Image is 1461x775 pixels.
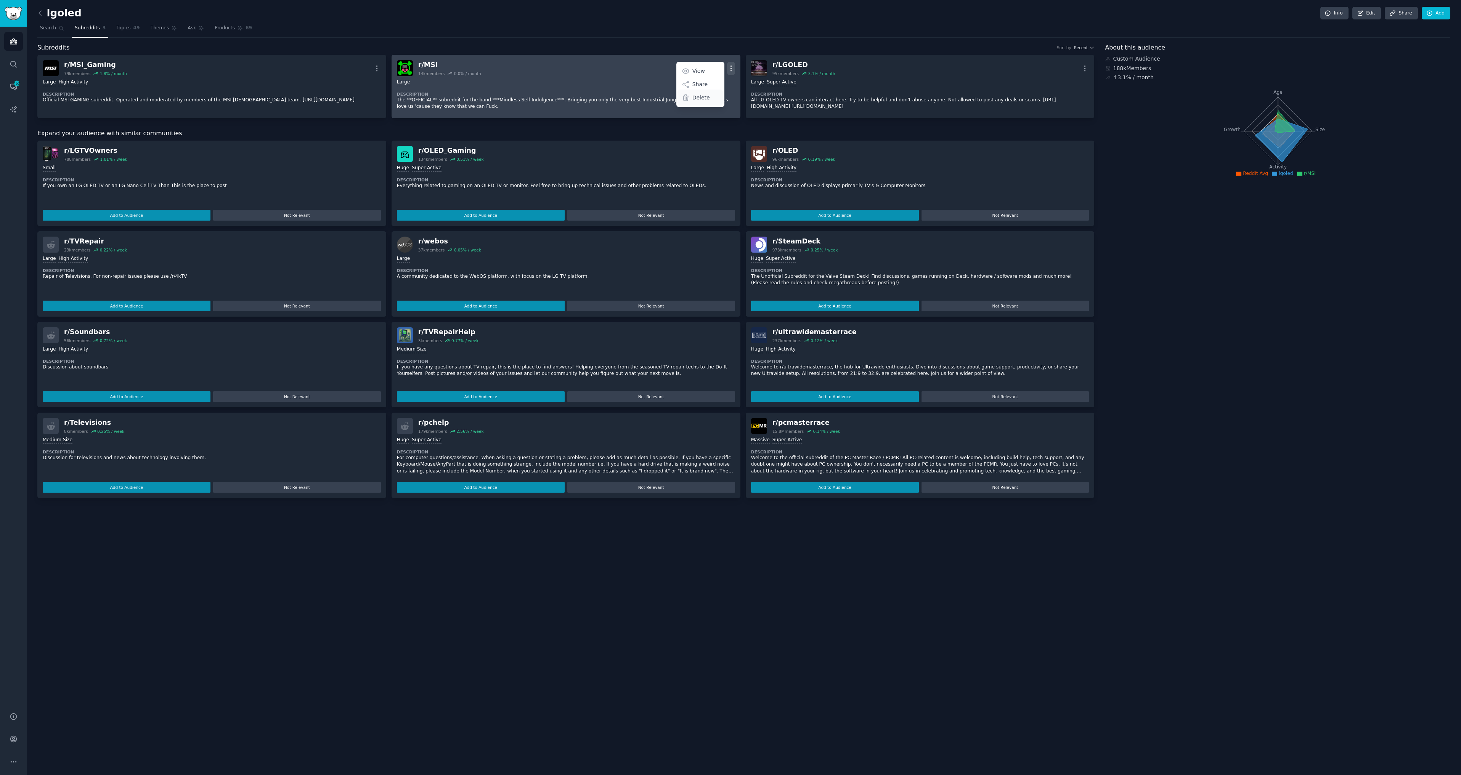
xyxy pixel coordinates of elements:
[751,455,1089,475] p: Welcome to the official subreddit of the PC Master Race / PCMR! All PC-related content is welcome...
[751,327,767,343] img: ultrawidemasterrace
[397,79,410,86] div: Large
[418,146,484,155] div: r/ OLED_Gaming
[418,338,442,343] div: 3k members
[751,268,1089,273] dt: Description
[116,25,130,32] span: Topics
[114,22,142,38] a: Topics49
[418,429,447,434] div: 179k members
[75,25,100,32] span: Subreddits
[43,346,56,353] div: Large
[751,79,764,86] div: Large
[148,22,180,38] a: Themes
[397,437,409,444] div: Huge
[213,210,381,221] button: Not Relevant
[746,55,1095,118] a: LGOLEDr/LGOLED95kmembers3.1% / monthLargeSuper ActiveDescriptionAll LG OLED TV owners can interac...
[37,129,182,138] span: Expand your audience with similar communities
[43,183,381,189] p: If you own an LG OLED TV or an LG Nano Cell TV Than This is the place to post
[213,301,381,311] button: Not Relevant
[1352,7,1381,20] a: Edit
[772,418,840,428] div: r/ pcmasterrace
[43,97,381,104] p: Official MSI GAMING subreddit. Operated and moderated by members of the MSI [DEMOGRAPHIC_DATA] te...
[43,210,210,221] button: Add to Audience
[1315,127,1325,132] tspan: Size
[922,482,1089,493] button: Not Relevant
[43,60,59,76] img: MSI_Gaming
[1223,127,1240,132] tspan: Growth
[397,165,409,172] div: Huge
[772,71,799,76] div: 95k members
[43,301,210,311] button: Add to Audience
[808,157,835,162] div: 0.19 % / week
[751,482,919,493] button: Add to Audience
[1074,45,1088,50] span: Recent
[567,482,735,493] button: Not Relevant
[397,455,735,475] p: For computer questions/assistance. When asking a question or stating a problem, please add as muc...
[64,71,90,76] div: 79k members
[397,364,735,377] p: If you have any questions about TV repair, this is the place to find answers! Helping everyone fr...
[37,7,82,19] h2: lgoled
[751,391,919,402] button: Add to Audience
[397,60,413,76] img: MSI
[397,327,413,343] img: TVRepairHelp
[772,247,801,253] div: 973k members
[567,210,735,221] button: Not Relevant
[456,157,483,162] div: 0.51 % / week
[43,79,56,86] div: Large
[811,338,838,343] div: 0.12 % / week
[100,71,127,76] div: 1.8 % / month
[751,346,763,353] div: Huge
[772,327,857,337] div: r/ ultrawidemasterrace
[767,79,796,86] div: Super Active
[246,25,252,32] span: 69
[454,71,481,76] div: 0.0 % / month
[64,237,127,246] div: r/ TVRepair
[43,146,59,162] img: LGTVOwners
[1105,64,1451,72] div: 188k Members
[418,327,478,337] div: r/ TVRepairHelp
[451,338,478,343] div: 0.77 % / week
[100,157,127,162] div: 1.81 % / week
[397,268,735,273] dt: Description
[772,237,838,246] div: r/ SteamDeck
[397,301,565,311] button: Add to Audience
[1273,90,1283,95] tspan: Age
[43,364,381,371] p: Discussion about soundbars
[418,247,445,253] div: 37k members
[58,255,88,263] div: High Activity
[766,255,796,263] div: Super Active
[13,81,20,86] span: 460
[43,455,381,461] p: Discussion for televisions and news about technology involving them.
[751,177,1089,183] dt: Description
[392,55,740,118] a: MSIr/MSI14kmembers0.0% / monthViewShareDeleteLargeDescriptionThe **OFFICIAL** subreddit for the b...
[212,22,255,38] a: Products69
[1074,45,1095,50] button: Recent
[72,22,108,38] a: Subreddits3
[43,165,56,172] div: Small
[808,71,835,76] div: 3.1 % / month
[213,482,381,493] button: Not Relevant
[213,391,381,402] button: Not Relevant
[751,449,1089,455] dt: Description
[766,346,796,353] div: High Activity
[772,429,804,434] div: 15.8M members
[1385,7,1418,20] a: Share
[397,183,735,189] p: Everything related to gaming on an OLED TV or monitor. Feel free to bring up technical issues and...
[751,165,764,172] div: Large
[64,247,90,253] div: 23k members
[40,25,56,32] span: Search
[1243,171,1268,176] span: Reddit Avg
[43,391,210,402] button: Add to Audience
[43,273,381,280] p: Repair of Televisions. For non-repair issues please use /r/4kTV
[772,146,835,155] div: r/ OLED
[397,346,427,353] div: Medium Size
[397,97,735,110] p: The **OFFICIAL** subreddit for the band ***Mindless Self Indulgence***. Bringing you only the ver...
[751,146,767,162] img: OLED
[811,247,838,253] div: 0.25 % / week
[64,418,124,428] div: r/ Televisions
[751,255,763,263] div: Huge
[772,60,835,70] div: r/ LGOLED
[397,210,565,221] button: Add to Audience
[1105,43,1165,53] span: About this audience
[567,391,735,402] button: Not Relevant
[751,97,1089,110] p: All LG OLED TV owners can interact here. Try to be helpful and don’t abuse anyone. Not allowed to...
